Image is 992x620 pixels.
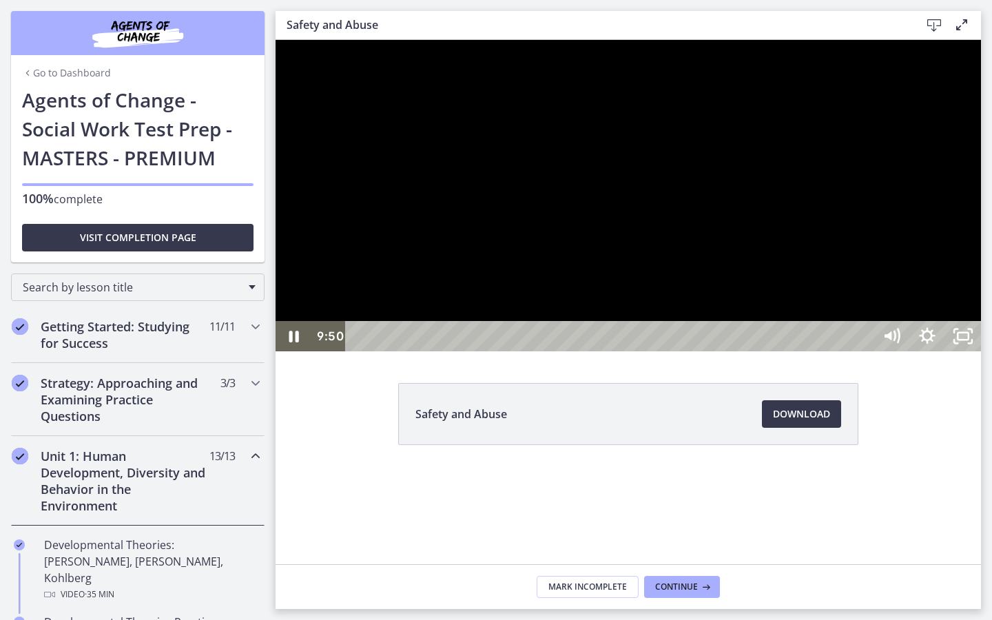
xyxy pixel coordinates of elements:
[22,224,254,251] button: Visit completion page
[22,66,111,80] a: Go to Dashboard
[670,281,705,311] button: Unfullscreen
[55,17,220,50] img: Agents of Change
[287,17,898,33] h3: Safety and Abuse
[634,281,670,311] button: Show settings menu
[655,581,698,592] span: Continue
[22,190,254,207] p: complete
[548,581,627,592] span: Mark Incomplete
[80,229,196,246] span: Visit completion page
[209,318,235,335] span: 11 / 11
[762,400,841,428] a: Download
[41,448,209,514] h2: Unit 1: Human Development, Diversity and Behavior in the Environment
[44,586,259,603] div: Video
[644,576,720,598] button: Continue
[773,406,830,422] span: Download
[85,586,114,603] span: · 35 min
[22,190,54,207] span: 100%
[209,448,235,464] span: 13 / 13
[44,537,259,603] div: Developmental Theories: [PERSON_NAME], [PERSON_NAME], Kohlberg
[12,375,28,391] i: Completed
[11,273,265,301] div: Search by lesson title
[41,375,209,424] h2: Strategy: Approaching and Examining Practice Questions
[276,40,981,351] iframe: Video Lesson
[12,318,28,335] i: Completed
[598,281,634,311] button: Mute
[14,539,25,550] i: Completed
[12,448,28,464] i: Completed
[220,375,235,391] span: 3 / 3
[415,406,507,422] span: Safety and Abuse
[23,280,242,295] span: Search by lesson title
[537,576,639,598] button: Mark Incomplete
[22,85,254,172] h1: Agents of Change - Social Work Test Prep - MASTERS - PREMIUM
[41,318,209,351] h2: Getting Started: Studying for Success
